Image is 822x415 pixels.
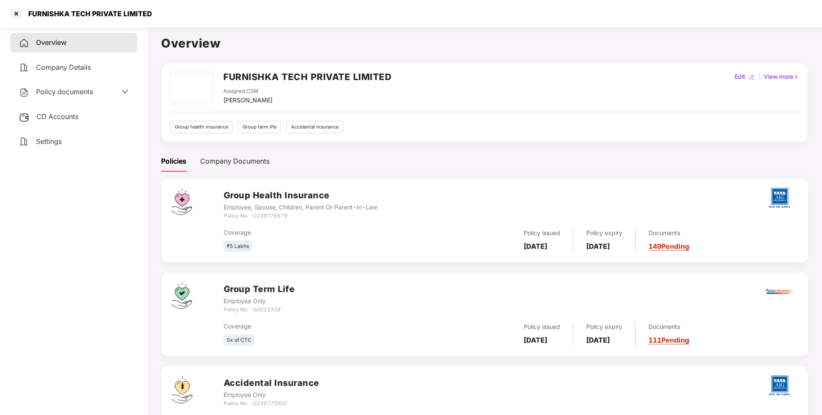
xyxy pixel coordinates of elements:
[238,121,281,133] div: Group term life
[161,156,186,167] div: Policies
[224,306,295,314] div: Policy No. -
[36,87,93,96] span: Policy documents
[224,241,252,252] div: ₹5 Lakhs
[224,390,319,400] div: Employee Only
[586,322,622,331] div: Policy expiry
[524,242,547,251] b: [DATE]
[223,96,273,105] div: [PERSON_NAME]
[171,376,192,403] img: svg+xml;base64,PHN2ZyB4bWxucz0iaHR0cDovL3d3dy53My5vcmcvMjAwMC9zdmciIHdpZHRoPSI0OS4zMjEiIGhlaWdodD...
[224,228,415,237] div: Coverage
[36,112,78,121] span: CD Accounts
[19,38,29,48] img: svg+xml;base64,PHN2ZyB4bWxucz0iaHR0cDovL3d3dy53My5vcmcvMjAwMC9zdmciIHdpZHRoPSIyNCIgaGVpZ2h0PSIyNC...
[648,242,689,251] a: 149 Pending
[19,112,30,122] img: svg+xml;base64,PHN2ZyB3aWR0aD0iMjUiIGhlaWdodD0iMjQiIHZpZXdCb3g9IjAgMCAyNSAyNCIgZmlsbD0ibm9uZSIgeG...
[756,72,762,81] div: |
[765,370,795,400] img: tatag.png
[19,137,29,147] img: svg+xml;base64,PHN2ZyB4bWxucz0iaHR0cDovL3d3dy53My5vcmcvMjAwMC9zdmciIHdpZHRoPSIyNCIgaGVpZ2h0PSIyNC...
[122,88,129,95] span: down
[524,228,560,238] div: Policy issued
[171,283,192,309] img: svg+xml;base64,PHN2ZyB4bWxucz0iaHR0cDovL3d3dy53My5vcmcvMjAwMC9zdmciIHdpZHRoPSI0Ny43MTQiIGhlaWdodD...
[749,74,755,80] img: editIcon
[200,156,270,167] div: Company Documents
[648,228,689,238] div: Documents
[733,72,747,81] div: Edit
[253,400,287,406] i: 0239773902
[19,87,29,98] img: svg+xml;base64,PHN2ZyB4bWxucz0iaHR0cDovL3d3dy53My5vcmcvMjAwMC9zdmciIHdpZHRoPSIyNCIgaGVpZ2h0PSIyNC...
[170,121,233,133] div: Group health insurance
[36,38,66,47] span: Overview
[224,212,377,220] div: Policy No. -
[224,203,377,212] div: Employee, Spouse, Children, Parent Or Parent-In-Law
[171,189,192,215] img: svg+xml;base64,PHN2ZyB4bWxucz0iaHR0cDovL3d3dy53My5vcmcvMjAwMC9zdmciIHdpZHRoPSI0Ny43MTQiIGhlaWdodD...
[224,334,255,346] div: 5x of CTC
[586,336,610,344] b: [DATE]
[224,376,319,390] h3: Accidental Insurance
[648,336,689,344] a: 111 Pending
[224,322,415,331] div: Coverage
[224,400,319,408] div: Policy No. -
[586,228,622,238] div: Policy expiry
[23,9,152,18] div: FURNISHKA TECH PRIVATE LIMITED
[286,121,343,133] div: Accidental insurance
[161,34,808,53] h1: Overview
[36,137,62,146] span: Settings
[253,306,280,313] i: 00011358
[223,70,391,84] h2: FURNISHKA TECH PRIVATE LIMITED
[36,63,91,72] span: Company Details
[648,322,689,331] div: Documents
[524,336,547,344] b: [DATE]
[765,183,795,213] img: tatag.png
[223,87,273,96] div: Assigned CSM
[224,189,377,202] h3: Group Health Insurance
[765,277,795,307] img: iciciprud.png
[524,322,560,331] div: Policy issued
[253,212,287,219] i: 0239776579
[224,283,295,296] h3: Group Term Life
[762,72,801,81] div: View more
[19,63,29,73] img: svg+xml;base64,PHN2ZyB4bWxucz0iaHR0cDovL3d3dy53My5vcmcvMjAwMC9zdmciIHdpZHRoPSIyNCIgaGVpZ2h0PSIyNC...
[793,74,799,80] img: rightIcon
[586,242,610,251] b: [DATE]
[224,296,295,306] div: Employee Only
